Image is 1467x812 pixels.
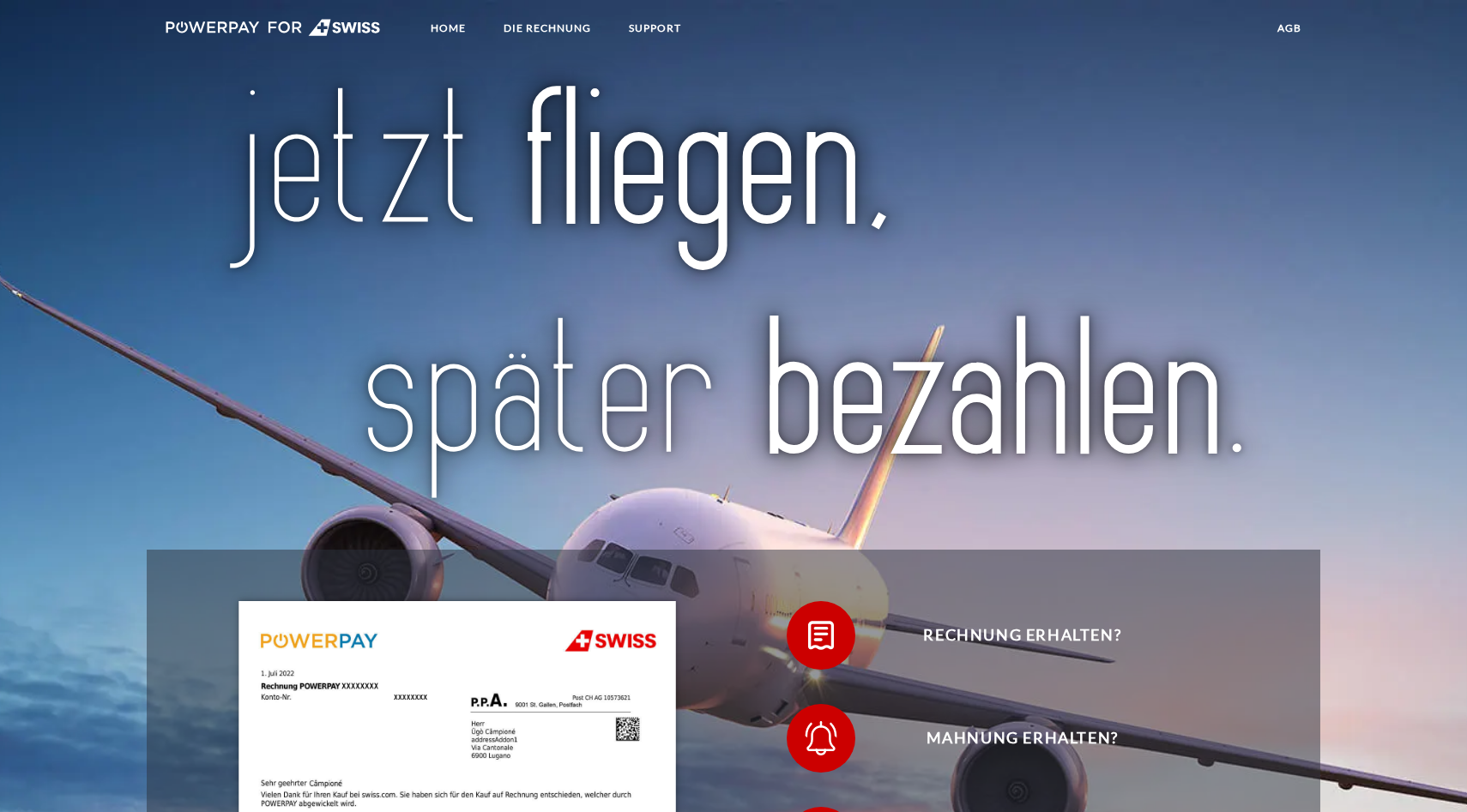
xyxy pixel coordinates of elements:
[787,704,1233,773] button: Mahnung erhalten?
[787,601,1233,670] button: Rechnung erhalten?
[166,19,381,36] img: logo-swiss-white.svg
[416,13,480,44] a: Home
[800,717,842,760] img: qb_bell.svg
[614,13,696,44] a: SUPPORT
[812,704,1233,773] span: Mahnung erhalten?
[800,614,842,657] img: qb_bill.svg
[1263,13,1316,44] a: agb
[218,81,1249,508] img: title-swiss_de.svg
[812,601,1233,670] span: Rechnung erhalten?
[489,13,606,44] a: DIE RECHNUNG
